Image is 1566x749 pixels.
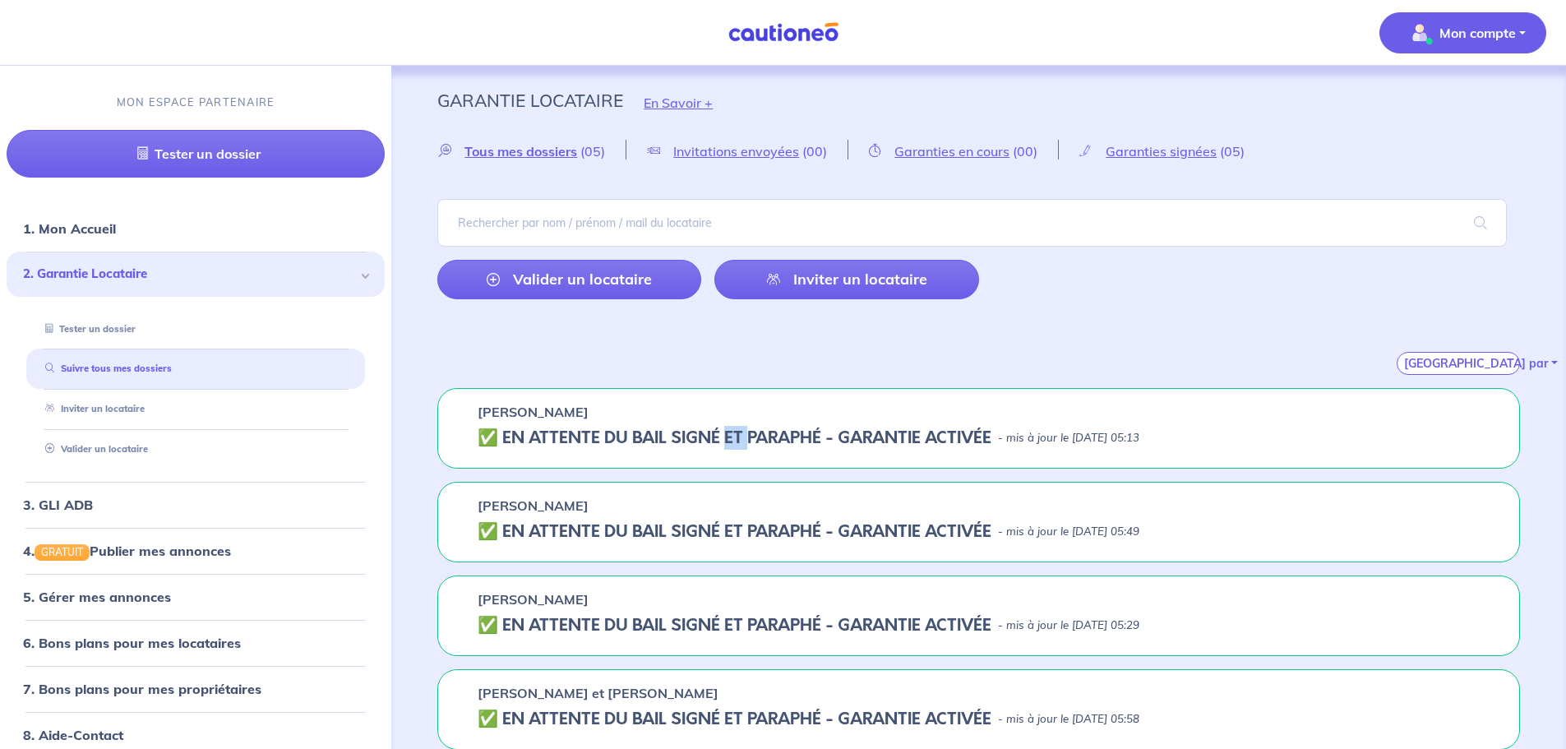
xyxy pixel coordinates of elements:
span: Garanties signées [1106,143,1217,160]
a: Tester un dossier [7,130,385,178]
span: Tous mes dossiers [464,143,577,160]
div: state: CONTRACT-SIGNED, Context: NOT-LESSOR,IS-GL-CAUTION [478,710,1480,729]
div: Inviter un locataire [26,395,365,423]
a: Garanties signées(05) [1059,143,1265,159]
a: Garanties en cours(00) [848,143,1058,159]
a: Invitations envoyées(00) [626,143,848,159]
div: state: CONTRACT-SIGNED, Context: NOT-LESSOR,IS-GL-CAUTION [478,522,1480,542]
button: illu_account_valid_menu.svgMon compte [1379,12,1546,53]
h5: ✅️️️ EN ATTENTE DU BAIL SIGNÉ ET PARAPHÉ - GARANTIE ACTIVÉE [478,616,991,636]
p: - mis à jour le [DATE] 05:58 [998,711,1139,728]
h5: ✅️️️ EN ATTENTE DU BAIL SIGNÉ ET PARAPHÉ - GARANTIE ACTIVÉE [478,428,991,448]
button: En Savoir + [623,79,733,127]
a: Valider un locataire [437,260,701,299]
p: [PERSON_NAME] et [PERSON_NAME] [478,683,718,703]
img: illu_account_valid_menu.svg [1407,20,1433,46]
h5: ✅️️️ EN ATTENTE DU BAIL SIGNÉ ET PARAPHÉ - GARANTIE ACTIVÉE [478,522,991,542]
p: MON ESPACE PARTENAIRE [117,95,275,110]
div: 1. Mon Accueil [7,212,385,245]
div: state: CONTRACT-SIGNED, Context: NOT-LESSOR,IS-GL-CAUTION [478,428,1480,448]
div: Suivre tous mes dossiers [26,356,365,383]
div: 7. Bons plans pour mes propriétaires [7,673,385,705]
a: Tester un dossier [39,323,136,335]
a: Inviter un locataire [714,260,978,299]
span: (00) [802,143,827,160]
p: [PERSON_NAME] [478,589,589,609]
p: Mon compte [1439,23,1516,43]
span: (00) [1013,143,1037,160]
p: - mis à jour le [DATE] 05:13 [998,430,1139,446]
div: 3. GLI ADB [7,488,385,521]
a: Valider un locataire [39,443,148,455]
p: - mis à jour le [DATE] 05:49 [998,524,1139,540]
button: [GEOGRAPHIC_DATA] par [1397,352,1520,375]
a: 1. Mon Accueil [23,220,116,237]
a: 7. Bons plans pour mes propriétaires [23,681,261,697]
div: Valider un locataire [26,436,365,463]
a: 3. GLI ADB [23,497,93,513]
p: - mis à jour le [DATE] 05:29 [998,617,1139,634]
span: Garanties en cours [894,143,1009,160]
p: Garantie Locataire [437,86,623,115]
div: 5. Gérer mes annonces [7,580,385,613]
a: Tous mes dossiers(05) [437,143,626,159]
span: 2. Garantie Locataire [23,265,356,284]
a: 8. Aide-Contact [23,727,123,743]
p: [PERSON_NAME] [478,496,589,516]
span: Invitations envoyées [673,143,799,160]
div: Tester un dossier [26,316,365,343]
div: 4.GRATUITPublier mes annonces [7,534,385,567]
p: [PERSON_NAME] [478,402,589,422]
a: Suivre tous mes dossiers [39,363,172,375]
a: 5. Gérer mes annonces [23,589,171,605]
span: (05) [580,143,605,160]
div: state: CONTRACT-SIGNED, Context: NOT-LESSOR,IS-GL-CAUTION [478,616,1480,636]
a: 4.GRATUITPublier mes annonces [23,543,231,559]
a: 6. Bons plans pour mes locataires [23,635,241,651]
a: Inviter un locataire [39,403,145,414]
div: 2. Garantie Locataire [7,252,385,297]
span: search [1454,200,1507,246]
img: Cautioneo [722,22,845,43]
input: Rechercher par nom / prénom / mail du locataire [437,199,1507,247]
span: (05) [1220,143,1245,160]
h5: ✅️️️ EN ATTENTE DU BAIL SIGNÉ ET PARAPHÉ - GARANTIE ACTIVÉE [478,710,991,729]
div: 6. Bons plans pour mes locataires [7,626,385,659]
